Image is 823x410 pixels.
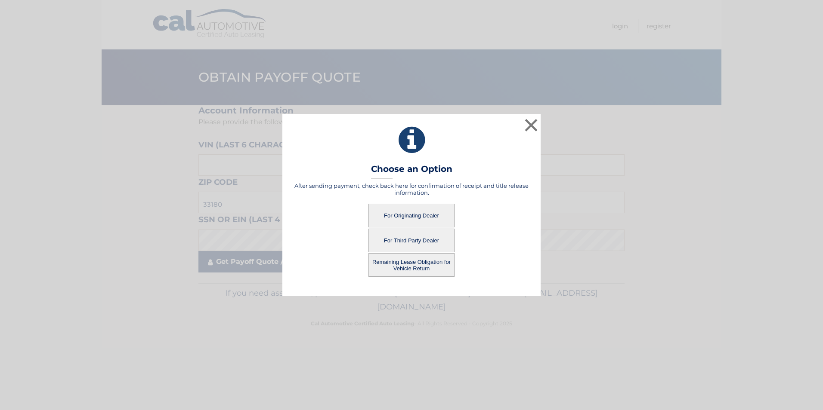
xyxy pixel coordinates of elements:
[368,204,455,227] button: For Originating Dealer
[368,253,455,277] button: Remaining Lease Obligation for Vehicle Return
[368,229,455,252] button: For Third Party Dealer
[293,182,530,196] h5: After sending payment, check back here for confirmation of receipt and title release information.
[523,116,540,134] button: ×
[371,164,452,179] h3: Choose an Option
